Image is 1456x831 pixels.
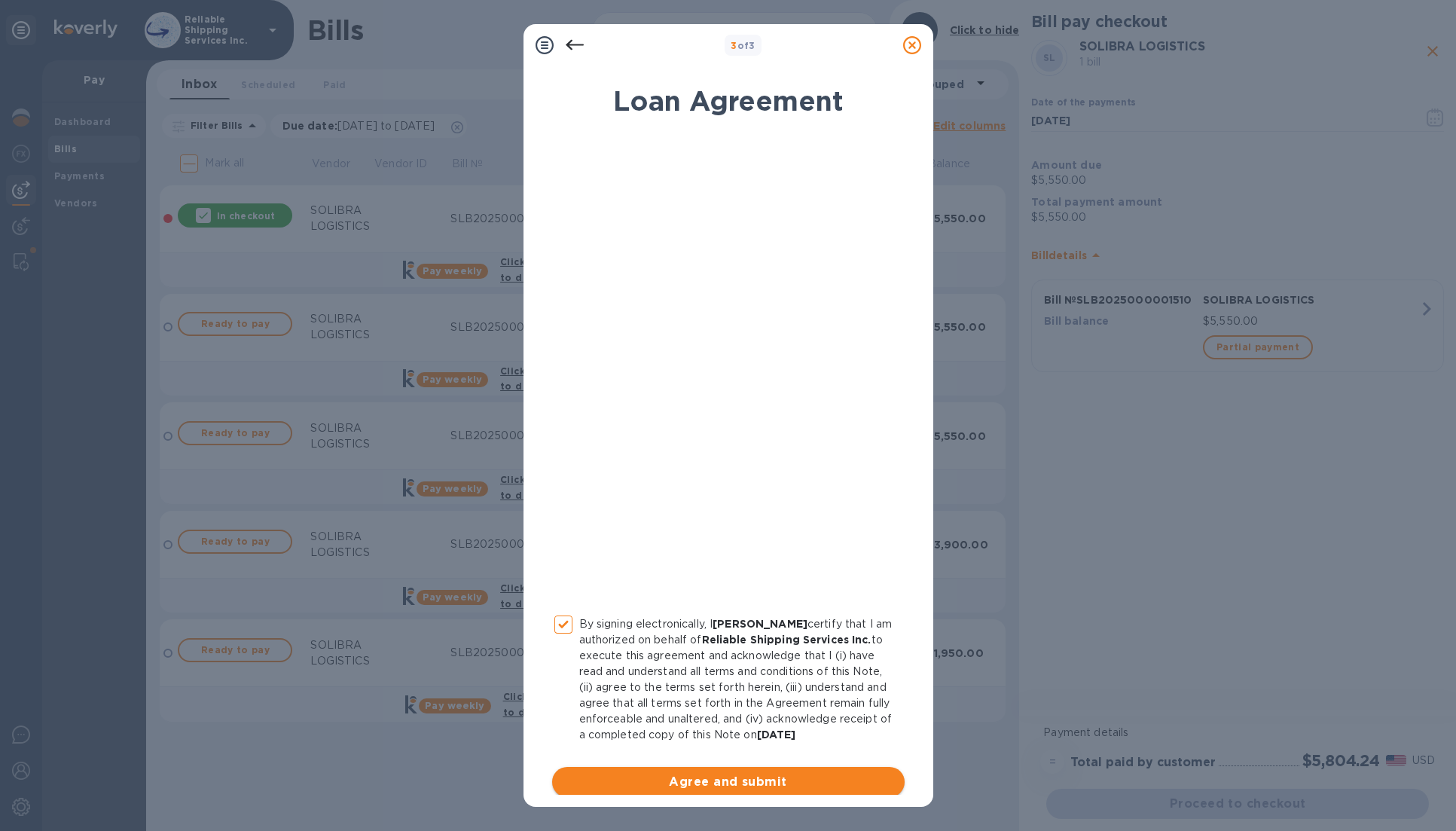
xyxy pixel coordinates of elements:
b: [PERSON_NAME] [713,618,807,630]
b: [DATE] [757,729,796,741]
span: Agree and submit [564,773,893,791]
p: By signing electronically, I certify that I am authorized on behalf of to execute this agreement ... [579,616,893,743]
button: Agree and submit [552,767,905,797]
span: 3 [731,40,737,51]
b: of 3 [731,40,755,51]
b: Reliable Shipping Services Inc. [702,634,871,646]
b: Loan Agreement [613,84,844,118]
